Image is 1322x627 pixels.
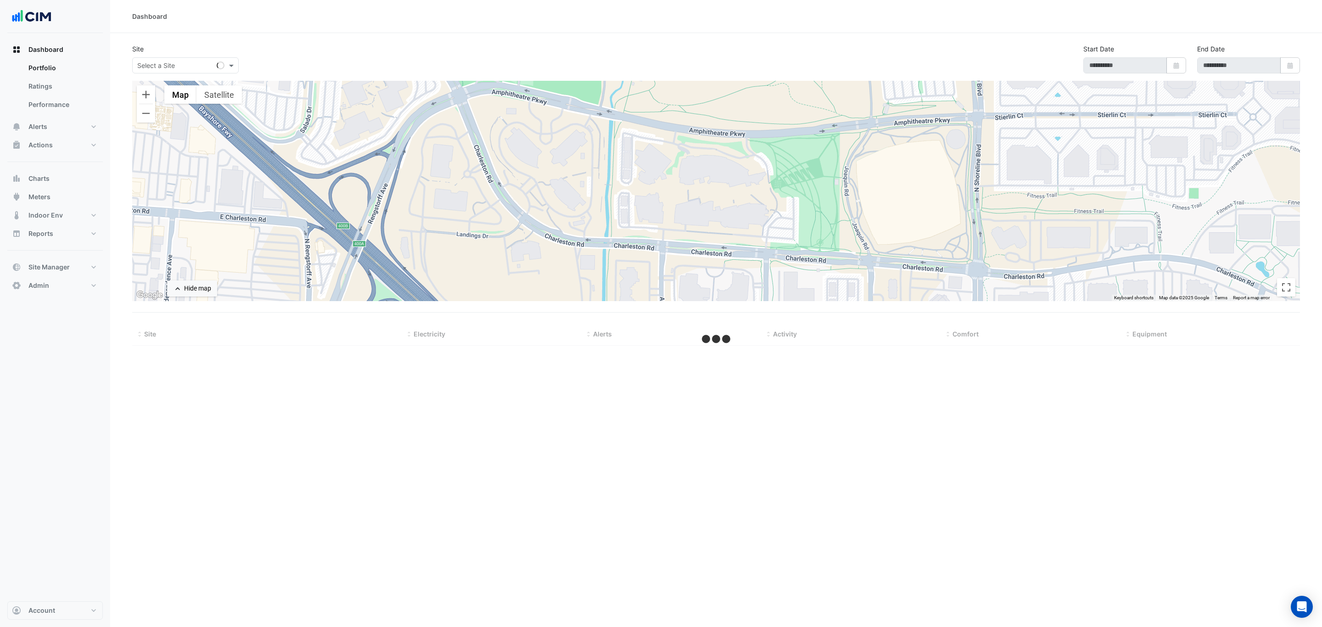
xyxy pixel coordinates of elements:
span: Site [144,330,156,338]
app-icon: Meters [12,192,21,202]
button: Dashboard [7,40,103,59]
span: Equipment [1132,330,1167,338]
button: Zoom out [137,104,155,123]
app-icon: Charts [12,174,21,183]
app-icon: Indoor Env [12,211,21,220]
span: Meters [28,192,50,202]
div: Hide map [184,284,211,293]
span: Reports [28,229,53,238]
span: Electricity [414,330,445,338]
label: Start Date [1083,44,1114,54]
div: Open Intercom Messenger [1291,596,1313,618]
label: End Date [1197,44,1225,54]
div: Dashboard [132,11,167,21]
app-icon: Admin [12,281,21,290]
button: Show satellite imagery [196,85,242,104]
span: Dashboard [28,45,63,54]
span: Alerts [593,330,612,338]
span: Actions [28,140,53,150]
app-icon: Dashboard [12,45,21,54]
button: Indoor Env [7,206,103,224]
span: Site Manager [28,263,70,272]
label: Site [132,44,144,54]
span: Activity [773,330,797,338]
span: Charts [28,174,50,183]
button: Toggle fullscreen view [1277,278,1295,297]
span: Indoor Env [28,211,63,220]
button: Admin [7,276,103,295]
button: Keyboard shortcuts [1114,295,1154,301]
a: Ratings [21,77,103,95]
a: Portfolio [21,59,103,77]
button: Hide map [167,280,217,297]
app-icon: Reports [12,229,21,238]
button: Meters [7,188,103,206]
button: Alerts [7,118,103,136]
button: Show street map [164,85,196,104]
a: Open this area in Google Maps (opens a new window) [134,289,165,301]
span: Comfort [952,330,979,338]
img: Company Logo [11,7,52,26]
app-icon: Alerts [12,122,21,131]
a: Report a map error [1233,295,1270,300]
button: Zoom in [137,85,155,104]
button: Actions [7,136,103,154]
app-icon: Site Manager [12,263,21,272]
span: Map data ©2025 Google [1159,295,1209,300]
span: Account [28,606,55,615]
span: Admin [28,281,49,290]
img: Google [134,289,165,301]
button: Site Manager [7,258,103,276]
a: Performance [21,95,103,114]
div: Dashboard [7,59,103,118]
span: Alerts [28,122,47,131]
button: Charts [7,169,103,188]
a: Terms (opens in new tab) [1215,295,1227,300]
button: Account [7,601,103,620]
app-icon: Actions [12,140,21,150]
button: Reports [7,224,103,243]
